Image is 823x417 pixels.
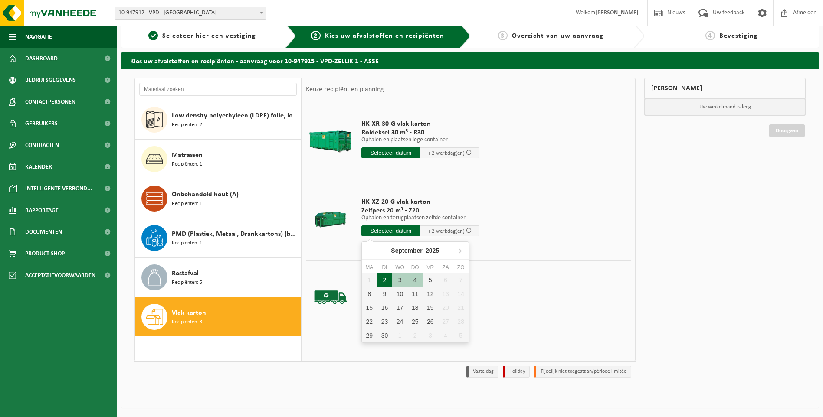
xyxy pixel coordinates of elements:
div: 29 [362,329,377,342]
p: Uw winkelmand is leeg [645,99,805,115]
p: Ophalen en plaatsen lege container [361,137,479,143]
span: Contactpersonen [25,91,75,113]
div: September, [387,244,443,257]
div: 17 [392,301,407,315]
button: PMD (Plastiek, Metaal, Drankkartons) (bedrijven) Recipiënten: 1 [135,218,301,258]
div: 19 [423,301,438,315]
div: 24 [392,315,407,329]
div: 22 [362,315,377,329]
span: Recipiënten: 2 [172,121,202,129]
span: Acceptatievoorwaarden [25,264,95,286]
div: 3 [423,329,438,342]
span: 4 [705,31,715,40]
div: zo [453,263,469,272]
div: Keuze recipiënt en planning [302,78,388,100]
li: Vaste dag [466,366,498,378]
span: 10-947912 - VPD - ASSE [115,7,266,19]
span: Rapportage [25,199,59,221]
div: 2 [377,273,392,287]
span: Roldeksel 30 m³ - R30 [361,128,479,137]
span: Kies uw afvalstoffen en recipiënten [325,33,444,39]
div: 30 [377,329,392,342]
span: Vlak karton [172,308,206,318]
div: 10 [392,287,407,301]
div: 16 [377,301,392,315]
span: Bedrijfsgegevens [25,69,76,91]
span: Recipiënten: 3 [172,318,202,326]
div: vr [423,263,438,272]
span: Recipiënten: 1 [172,239,202,248]
div: do [407,263,423,272]
span: Recipiënten: 1 [172,200,202,208]
span: 3 [498,31,508,40]
span: Bevestiging [719,33,758,39]
span: 10-947912 - VPD - ASSE [115,7,266,20]
button: Restafval Recipiënten: 5 [135,258,301,297]
div: 1 [392,329,407,342]
button: Onbehandeld hout (A) Recipiënten: 1 [135,179,301,218]
span: Matrassen [172,150,203,160]
a: 1Selecteer hier een vestiging [126,31,279,41]
span: Restafval [172,268,199,279]
span: Onbehandeld hout (A) [172,189,239,200]
div: 18 [407,301,423,315]
div: 3 [392,273,407,287]
span: Low density polyethyleen (LDPE) folie, los, naturel [172,111,298,121]
div: [PERSON_NAME] [644,78,806,99]
span: Selecteer hier een vestiging [162,33,256,39]
li: Tijdelijk niet toegestaan/période limitée [534,366,631,378]
div: 23 [377,315,392,329]
p: Ophalen en terugplaatsen zelfde container [361,215,479,221]
div: 2 [407,329,423,342]
div: ma [362,263,377,272]
h2: Kies uw afvalstoffen en recipiënten - aanvraag voor 10-947915 - VPD-ZELLIK 1 - ASSE [121,52,819,69]
div: 15 [362,301,377,315]
input: Materiaal zoeken [139,83,297,96]
span: HK-XZ-20-G vlak karton [361,198,479,206]
span: HK-XR-30-G vlak karton [361,120,479,128]
span: + 2 werkdag(en) [428,150,465,156]
div: 25 [407,315,423,329]
span: Recipiënten: 1 [172,160,202,169]
span: Contracten [25,134,59,156]
div: 11 [407,287,423,301]
span: Overzicht van uw aanvraag [512,33,603,39]
span: Navigatie [25,26,52,48]
button: Vlak karton Recipiënten: 3 [135,297,301,336]
span: Kalender [25,156,52,178]
a: Doorgaan [769,124,805,137]
i: 2025 [426,248,439,254]
li: Holiday [503,366,530,378]
span: Recipiënten: 5 [172,279,202,287]
span: + 2 werkdag(en) [428,228,465,234]
div: za [438,263,453,272]
div: 5 [423,273,438,287]
span: 2 [311,31,321,40]
div: 12 [423,287,438,301]
div: 9 [377,287,392,301]
div: 8 [362,287,377,301]
button: Low density polyethyleen (LDPE) folie, los, naturel Recipiënten: 2 [135,100,301,140]
span: Product Shop [25,243,65,264]
span: Dashboard [25,48,58,69]
div: 26 [423,315,438,329]
div: 4 [407,273,423,287]
span: PMD (Plastiek, Metaal, Drankkartons) (bedrijven) [172,229,298,239]
div: wo [392,263,407,272]
span: 1 [148,31,158,40]
button: Matrassen Recipiënten: 1 [135,140,301,179]
span: Gebruikers [25,113,58,134]
input: Selecteer datum [361,147,420,158]
span: Documenten [25,221,62,243]
span: Intelligente verbond... [25,178,92,199]
strong: [PERSON_NAME] [595,10,639,16]
span: Zelfpers 20 m³ - Z20 [361,206,479,215]
div: di [377,263,392,272]
input: Selecteer datum [361,225,420,236]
